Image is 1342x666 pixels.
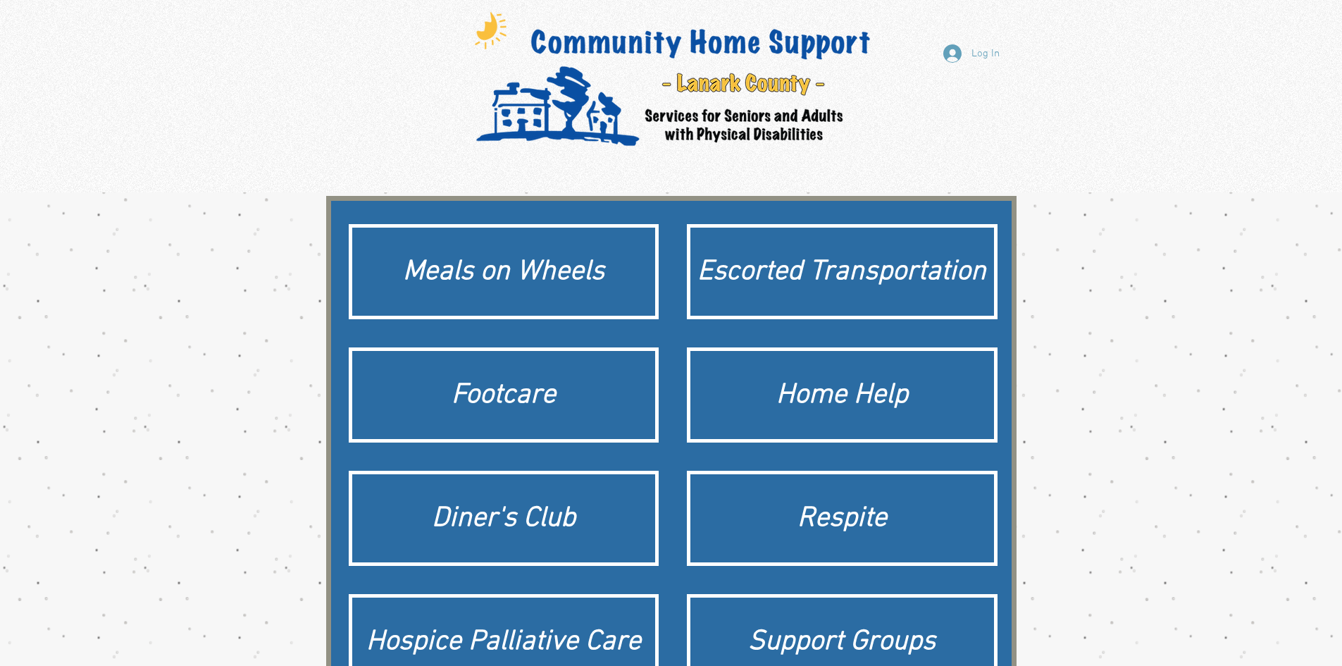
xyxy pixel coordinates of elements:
a: Escorted Transportation [687,224,998,319]
div: Home Help [697,376,987,415]
a: Footcare [349,347,659,443]
div: Diner's Club [359,499,649,538]
div: Hospice Palliative Care [359,622,649,662]
div: Meals on Wheels [359,252,649,292]
div: Footcare [359,376,649,415]
a: Respite [687,471,998,566]
div: Escorted Transportation [697,252,987,292]
span: Log In [967,47,1005,61]
a: Home Help [687,347,998,443]
a: Diner's Club [349,471,659,566]
button: Log In [933,40,1009,67]
div: Respite [697,499,987,538]
div: Support Groups [697,622,987,662]
a: Meals on Wheels [349,224,659,319]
